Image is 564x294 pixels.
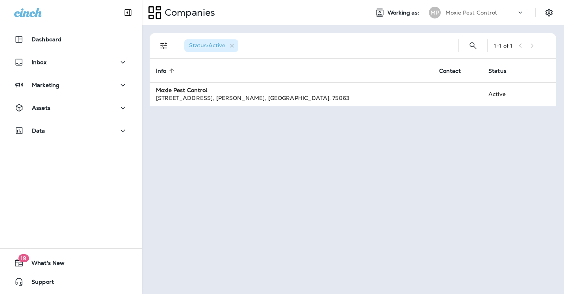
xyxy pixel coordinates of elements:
p: Data [32,128,45,134]
span: Contact [439,67,471,74]
button: Collapse Sidebar [117,5,139,20]
span: Contact [439,68,461,74]
td: Active [482,82,528,106]
span: Info [156,68,167,74]
button: 19What's New [8,255,134,271]
p: Moxie Pest Control [445,9,497,16]
p: Dashboard [32,36,61,43]
span: Support [24,279,54,288]
button: Support [8,274,134,290]
button: Marketing [8,77,134,93]
div: Status:Active [184,39,238,52]
button: Filters [156,38,172,54]
span: Status : Active [189,42,225,49]
p: Assets [32,105,50,111]
span: Working as: [388,9,421,16]
div: [STREET_ADDRESS] , [PERSON_NAME] , [GEOGRAPHIC_DATA] , 75063 [156,94,427,102]
button: Dashboard [8,31,134,47]
p: Companies [161,7,215,18]
button: Search Companies [465,38,481,54]
button: Assets [8,100,134,116]
button: Settings [542,6,556,20]
p: Inbox [32,59,46,65]
span: Status [488,68,506,74]
div: MP [429,7,441,18]
span: Info [156,67,177,74]
p: Marketing [32,82,59,88]
span: Status [488,67,517,74]
button: Inbox [8,54,134,70]
span: What's New [24,260,65,269]
button: Data [8,123,134,139]
strong: Moxie Pest Control [156,87,208,94]
div: 1 - 1 of 1 [494,43,512,49]
span: 19 [18,254,29,262]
